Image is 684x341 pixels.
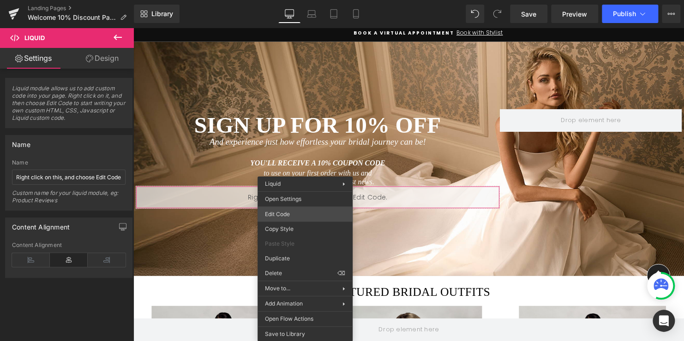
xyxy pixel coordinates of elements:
span: Liquid [265,180,281,187]
div: Content Alignment [12,242,126,248]
a: Book a Virtual AppointmentBook with Stylist [41,1,558,10]
div: Open Intercom Messenger [653,310,675,332]
a: Design [69,48,136,69]
span: Delete [265,269,337,277]
span: Open Settings [265,195,345,203]
button: Undo [466,5,484,23]
a: Preview [551,5,598,23]
span: Duplicate [265,254,345,263]
a: Mobile [345,5,367,23]
span: Book with Stylist [325,1,375,9]
span: Save [521,9,536,19]
span: Paste Style [265,240,345,248]
a: Landing Pages [28,5,134,12]
span: Publish [613,10,636,18]
span: Liquid [168,161,193,175]
span: Featured bridal outfits [197,261,362,275]
span: Liquid module allows us to add custom code into your page. Right click on it, and then choose Edi... [12,85,126,128]
span: Open Flow Actions [265,315,345,323]
span: Preview [562,9,587,19]
i: to use on your first order with us and [132,143,242,151]
div: Content Alignment [12,218,70,231]
a: Laptop [300,5,323,23]
span: Move to... [265,284,342,293]
span: ⌫ [337,269,345,277]
span: Edit Code [265,210,345,218]
span: Liquid [24,34,45,41]
div: Name [12,135,30,148]
span: SIGN UP FOR 10% OFF [62,86,312,112]
i: YOU'LL RECEIVE A 10% COUPON CODE [119,133,255,141]
span: Save to Library [265,330,345,338]
span: Library [151,10,173,18]
i: And experience just how effortless your bridal journey can be! [77,111,296,120]
div: Custom name for your liquid module, eg: Product Reviews [12,189,126,210]
a: Tablet [323,5,345,23]
div: Name [12,159,126,166]
span: Add Animation [265,300,342,308]
i: stay up to date with all the latest news. [130,152,244,160]
button: More [662,5,680,23]
span: Book a Virtual Appointment [223,2,325,9]
span: Welcome 10% Discount Page [28,14,116,21]
a: New Library [134,5,180,23]
button: Redo [488,5,506,23]
button: Publish [602,5,658,23]
a: Expand / Collapse [205,161,217,175]
a: Desktop [278,5,300,23]
span: Copy Style [265,225,345,233]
